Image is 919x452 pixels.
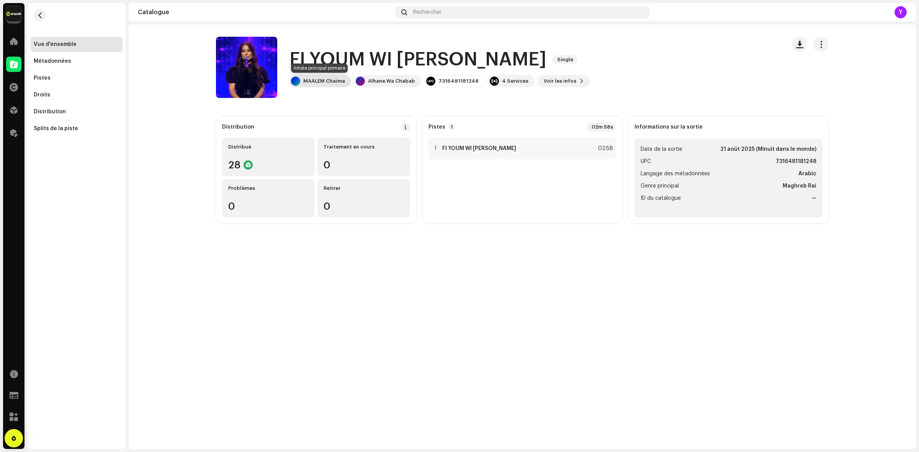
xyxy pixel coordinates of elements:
[538,75,590,87] button: Voir les infos
[596,144,613,153] div: 02:58
[34,109,66,115] div: Distribution
[34,41,77,47] div: Vue d'ensemble
[34,126,78,132] div: Splits de la piste
[31,87,123,103] re-m-nav-item: Droits
[634,124,703,130] strong: Informations sur la sortie
[894,6,907,18] div: Y
[641,181,679,191] span: Genre principal
[587,122,616,132] div: 02m 58s
[228,185,308,191] div: Problèmes
[502,78,528,84] div: 4 Services
[776,157,816,166] strong: 7316481181248
[31,121,123,136] re-m-nav-item: Splits de la piste
[641,194,681,203] span: ID du catalogue
[31,54,123,69] re-m-nav-item: Métadonnées
[428,124,445,130] strong: Pistes
[34,58,71,64] div: Métadonnées
[720,145,816,154] strong: 21 août 2025 (Minuit dans le monde)
[783,181,816,191] strong: Maghreb Rai
[448,124,455,131] p-badge: 1
[34,75,51,81] div: Pistes
[811,194,816,203] strong: —
[31,104,123,119] re-m-nav-item: Distribution
[228,144,308,150] div: Distribué
[438,78,479,84] div: 7316481181248
[31,37,123,52] re-m-nav-item: Vue d'ensemble
[31,70,123,86] re-m-nav-item: Pistes
[641,145,682,154] span: Date de la sortie
[442,145,516,152] strong: FI YOUM WI [PERSON_NAME]
[368,78,415,84] div: Alhane Wa Chabab
[553,55,578,64] span: Single
[6,6,21,21] img: 6b198820-6d9f-4d8e-bd7e-78ab9e57ca24
[138,9,392,15] div: Catalogue
[289,47,546,72] h1: FI YOUM WI [PERSON_NAME]
[324,185,404,191] div: Retirer
[5,429,23,447] div: Open Intercom Messenger
[544,73,576,89] span: Voir les infos
[413,9,442,15] span: Rechercher
[641,169,710,178] span: Langage des métadonnées
[303,78,345,84] div: MAALEM Chaima
[222,124,254,130] div: Distribution
[34,92,50,98] div: Droits
[798,169,816,178] strong: Arabic
[641,157,651,166] span: UPC
[324,144,404,150] div: Traitement en cours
